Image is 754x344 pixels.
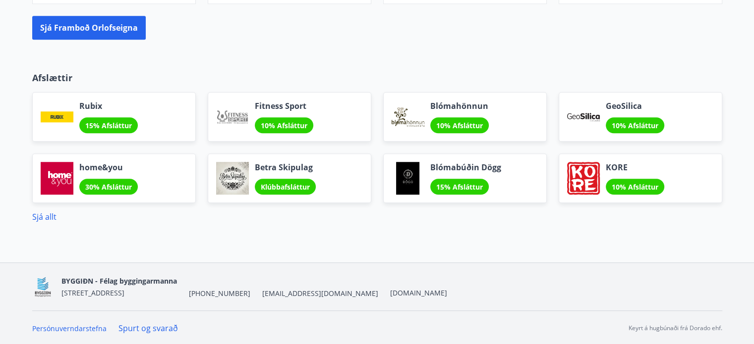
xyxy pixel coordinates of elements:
a: Sjá allt [32,211,57,222]
span: [STREET_ADDRESS] [61,288,124,297]
a: Spurt og svarað [118,323,178,334]
span: 10% Afsláttur [261,121,307,130]
span: 15% Afsláttur [85,121,132,130]
span: BYGGIÐN - Félag byggingarmanna [61,276,177,286]
span: Betra Skipulag [255,162,316,173]
span: Rubix [79,100,138,111]
a: Persónuverndarstefna [32,324,107,333]
span: 10% Afsláttur [436,121,483,130]
p: Afslættir [32,71,722,84]
span: 10% Afsláttur [612,121,658,130]
img: BKlGVmlTW1Qrz68WFGMFQUcXHWdQd7yePWMkvn3i.png [32,276,54,297]
span: Blómahönnun [430,100,489,111]
span: 10% Afsláttur [612,182,658,192]
button: Sjá framboð orlofseigna [32,16,146,40]
span: GeoSilica [606,100,664,111]
span: 30% Afsláttur [85,182,132,192]
a: [DOMAIN_NAME] [390,288,447,297]
span: [PHONE_NUMBER] [189,289,250,298]
span: KORE [606,162,664,173]
span: Blómabúðin Dögg [430,162,501,173]
p: Keyrt á hugbúnaði frá Dorado ehf. [629,324,722,333]
span: Fitness Sport [255,100,313,111]
span: [EMAIL_ADDRESS][DOMAIN_NAME] [262,289,378,298]
span: home&you [79,162,138,173]
span: Klúbbafsláttur [261,182,310,192]
span: 15% Afsláttur [436,182,483,192]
